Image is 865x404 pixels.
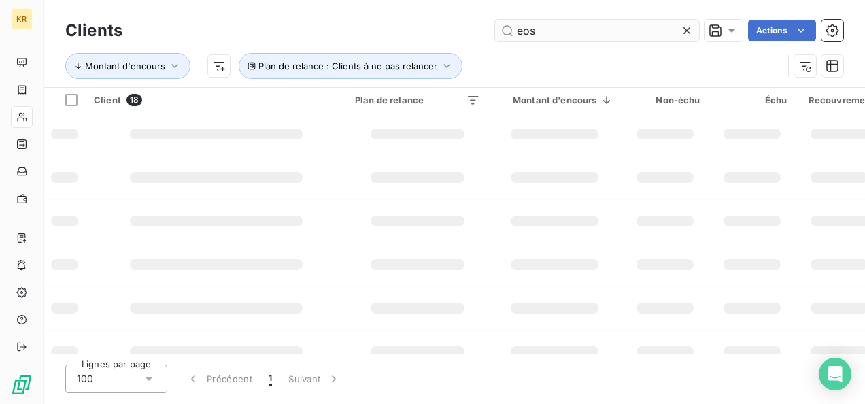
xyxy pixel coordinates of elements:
[11,8,33,30] div: KR
[65,53,190,79] button: Montant d'encours
[495,20,699,41] input: Rechercher
[496,95,613,105] div: Montant d'encours
[355,95,480,105] div: Plan de relance
[126,94,142,106] span: 18
[748,20,816,41] button: Actions
[94,95,121,105] span: Client
[819,358,851,390] div: Open Intercom Messenger
[77,372,93,386] span: 100
[269,372,272,386] span: 1
[85,61,165,71] span: Montant d'encours
[258,61,437,71] span: Plan de relance : Clients à ne pas relancer
[630,95,700,105] div: Non-échu
[178,365,260,393] button: Précédent
[260,365,280,393] button: 1
[239,53,462,79] button: Plan de relance : Clients à ne pas relancer
[65,18,122,43] h3: Clients
[280,365,349,393] button: Suivant
[717,95,787,105] div: Échu
[11,374,33,396] img: Logo LeanPay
